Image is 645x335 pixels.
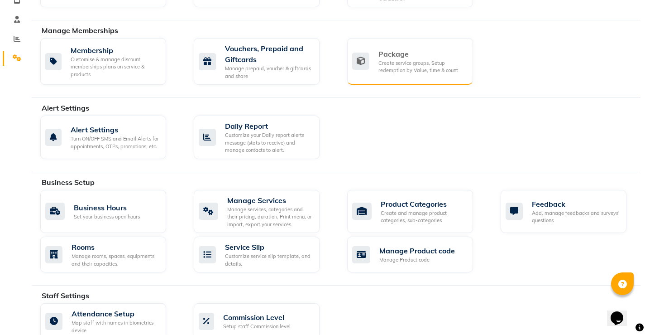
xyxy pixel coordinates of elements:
a: MembershipCustomise & manage discount memberships plans on service & products [40,38,180,85]
div: Customise & manage discount memberships plans on service & products [71,56,159,78]
a: Alert SettingsTurn ON/OFF SMS and Email Alerts for appointments, OTPs, promotions, etc. [40,116,180,159]
a: Business HoursSet your business open hours [40,190,180,233]
div: Business Hours [74,202,140,213]
div: Customize service slip template, and details. [225,252,312,267]
div: Setup staff Commission level [223,323,291,330]
div: Manage rooms, spaces, equipments and their capacities. [72,252,159,267]
div: Turn ON/OFF SMS and Email Alerts for appointments, OTPs, promotions, etc. [71,135,159,150]
div: Product Categories [381,199,466,209]
a: Manage ServicesManage services, categories and their pricing, duration. Print menu, or import, ex... [194,190,334,233]
a: Vouchers, Prepaid and GiftcardsManage prepaid, voucher & giftcards and share [194,38,334,85]
a: Daily ReportCustomize your Daily report alerts message (stats to receive) and manage contacts to ... [194,116,334,159]
div: Manage Product code [379,245,455,256]
div: Feedback [532,199,619,209]
div: Map staff with names in biometrics device [72,319,159,334]
div: Service Slip [225,242,312,252]
a: Product CategoriesCreate and manage product categories, sub-categories [347,190,487,233]
a: Service SlipCustomize service slip template, and details. [194,237,334,272]
div: Daily Report [225,121,312,131]
div: Customize your Daily report alerts message (stats to receive) and manage contacts to alert. [225,131,312,154]
div: Manage prepaid, voucher & giftcards and share [225,65,312,80]
div: Vouchers, Prepaid and Giftcards [225,43,312,65]
div: Add, manage feedbacks and surveys' questions [532,209,619,224]
div: Manage services, categories and their pricing, duration. Print menu, or import, export your servi... [227,206,312,228]
div: Create service groups, Setup redemption by Value, time & count [378,59,466,74]
div: Manage Product code [379,256,455,264]
div: Attendance Setup [72,308,159,319]
a: PackageCreate service groups, Setup redemption by Value, time & count [347,38,487,85]
div: Package [378,49,466,59]
div: Alert Settings [71,124,159,135]
div: Set your business open hours [74,213,140,221]
div: Create and manage product categories, sub-categories [381,209,466,224]
iframe: chat widget [607,299,636,326]
a: Manage Product codeManage Product code [347,237,487,272]
div: Membership [71,45,159,56]
div: Rooms [72,242,159,252]
a: FeedbackAdd, manage feedbacks and surveys' questions [501,190,640,233]
div: Manage Services [227,195,312,206]
div: Commission Level [223,312,291,323]
a: RoomsManage rooms, spaces, equipments and their capacities. [40,237,180,272]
